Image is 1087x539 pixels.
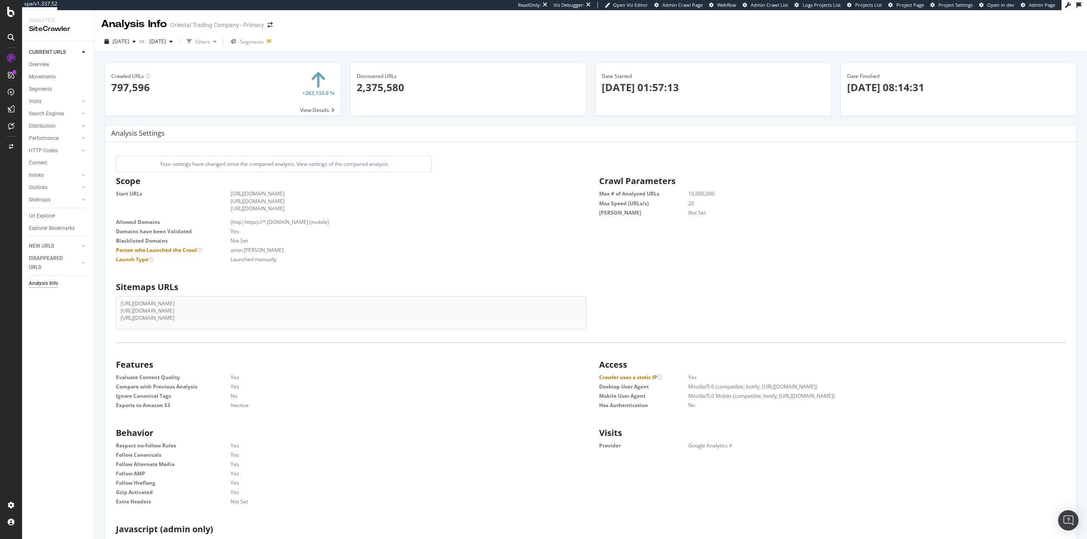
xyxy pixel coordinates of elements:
[121,307,582,314] li: [URL][DOMAIN_NAME]
[101,17,167,31] div: Analysis Info
[146,38,166,45] span: 2025 Sep. 19th
[29,254,79,272] a: DISAPPEARED URLS
[667,402,1065,409] dd: No
[751,2,788,8] span: Admin Crawl List
[605,2,648,8] a: Open Viz Editor
[29,109,64,118] div: Search Engines
[209,228,582,235] dd: Yes
[667,392,1065,399] dd: Mozilla/5.0 Mobile (compatible; botify; [URL][DOMAIN_NAME])
[29,242,79,251] a: NEW URLS
[667,209,1065,216] dd: Not Set
[209,489,582,496] dd: Yes
[209,479,582,486] dd: Yes
[29,134,79,143] a: Performance
[667,190,1065,197] dd: 10,000,000
[29,146,79,155] a: HTTP Codes
[29,212,55,221] div: Url Explorer
[116,489,231,496] dt: Gzip Activated
[29,134,59,143] div: Performance
[29,242,54,251] div: NEW URLS
[847,80,1070,95] p: [DATE] 08:14:31
[29,195,51,204] div: Sitemaps
[896,2,924,8] span: Project Page
[29,97,79,106] a: Visits
[29,48,66,57] div: CURRENT URLS
[116,442,231,449] dt: Respect no-follow Rules
[29,224,75,233] div: Explorer Bookmarks
[29,24,87,34] div: SiteCrawler
[101,35,139,48] button: [DATE]
[1029,2,1055,8] span: Admin Page
[667,442,1065,449] dd: Google Analytics 4
[116,246,231,254] dt: Person who Launched the Crawl
[29,183,48,192] div: Outlinks
[231,198,582,205] li: [URL][DOMAIN_NAME]
[599,402,688,409] dt: Has Authentication
[113,38,129,45] span: 2025 Sep. 30th
[979,2,1014,8] a: Open in dev
[116,228,231,235] dt: Domains have been Validated
[29,171,44,180] div: Inlinks
[209,374,582,381] dd: Yes
[847,73,879,80] span: Date Finished
[29,159,88,168] a: Content
[602,80,825,95] p: [DATE] 01:57:13
[116,282,586,292] h2: Sitemaps URLs
[139,37,146,45] span: vs
[116,470,231,477] dt: Follow AMP
[116,156,432,172] div: Your settings have changed since the compared analysis.
[231,205,582,212] li: [URL][DOMAIN_NAME]
[29,254,72,272] div: DISAPPEARED URLS
[709,2,736,8] a: Webflow
[29,183,79,192] a: Outlinks
[743,2,788,8] a: Admin Crawl List
[116,360,586,369] h2: Features
[654,2,703,8] a: Admin Crawl Page
[888,2,924,8] a: Project Page
[227,35,267,48] button: Segments
[209,461,582,468] dd: Yes
[116,176,586,186] h2: Scope
[29,73,56,81] div: Movements
[29,159,47,168] div: Content
[209,218,582,226] dd: (http|https)://*.[DOMAIN_NAME] (mobile)
[613,2,648,8] span: Open Viz Editor
[29,122,56,131] div: Distribution
[209,246,582,254] dd: amin.[PERSON_NAME]
[599,442,688,449] dt: Provider
[183,35,220,48] button: Filters
[29,48,79,57] a: CURRENT URLS
[357,80,580,95] p: 2,375,580
[599,209,688,216] dt: [PERSON_NAME]
[794,2,841,8] a: Logs Projects List
[599,374,688,381] dt: Crawler uses a static IP
[116,190,231,197] dt: Start URLs
[209,237,582,244] dd: Not Set
[717,2,736,8] span: Webflow
[29,73,88,81] a: Movements
[599,383,688,390] dt: Desktop User Agent
[29,279,58,288] div: Analysis Info
[599,176,1070,186] h2: Crawl Parameters
[667,383,1065,390] dd: Mozilla/5.0 (compatible; botify; [URL][DOMAIN_NAME])
[29,60,49,69] div: Overview
[855,2,882,8] span: Projects List
[662,2,703,8] span: Admin Crawl Page
[240,38,264,45] span: Segments
[29,171,79,180] a: Inlinks
[518,2,541,8] div: ReadOnly:
[29,122,79,131] a: Distribution
[987,2,1014,8] span: Open in dev
[116,256,231,263] dt: Launch Type
[121,300,582,307] li: [URL][DOMAIN_NAME]
[599,360,1070,369] h2: Access
[209,402,582,409] dd: Inactive
[116,383,231,390] dt: Compare with Previous Analysis
[29,17,87,24] div: Analytics
[29,195,79,204] a: Sitemaps
[599,200,688,207] dt: Max Speed (URLs/s)
[599,190,688,197] dt: Max # of Analyzed URLs
[554,2,584,8] div: Viz Debugger:
[29,224,88,233] a: Explorer Bookmarks
[268,22,273,28] div: arrow-right-arrow-left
